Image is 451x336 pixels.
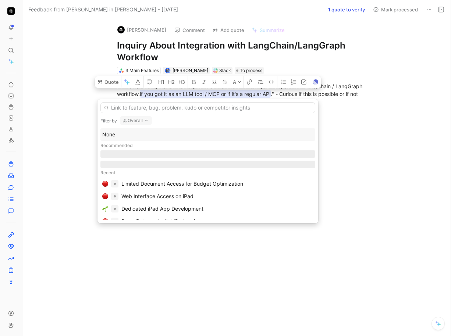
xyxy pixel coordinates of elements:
[121,217,200,226] div: Press Release Availability Inquiry
[102,181,108,187] img: 🔴
[100,168,315,178] div: Recent
[121,179,243,188] div: Limited Document Access for Budget Optimization
[102,206,108,212] img: 🌱
[102,218,108,224] img: 🔴
[100,141,315,150] div: Recommended
[120,116,152,125] button: Overall
[121,192,193,201] div: Web Interface Access on iPad
[100,118,117,124] div: Filter by
[102,193,108,199] img: 🔴
[121,204,203,213] div: Dedicated iPad App Development
[102,130,313,139] div: None
[100,102,315,113] input: Link to feature, bug, problem, kudo or competitor insights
